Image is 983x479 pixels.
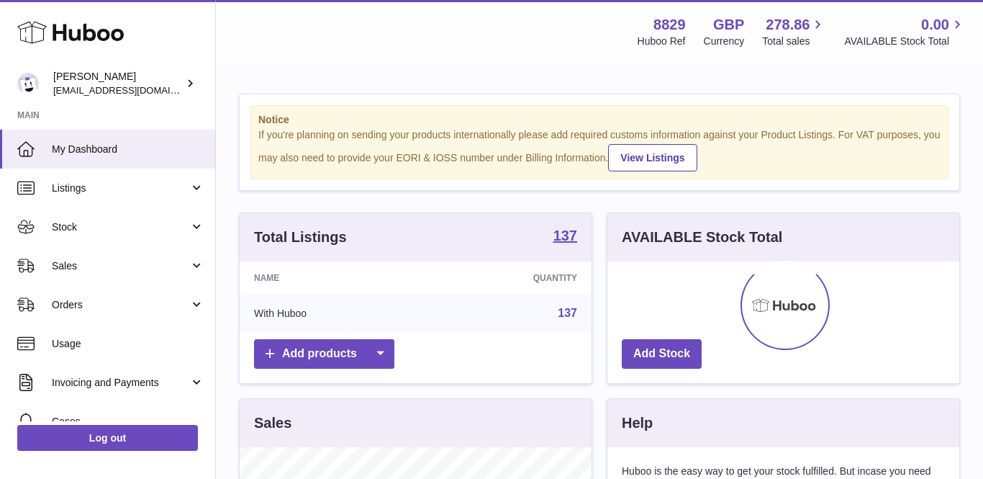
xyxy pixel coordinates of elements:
[766,15,810,35] span: 278.86
[17,425,198,451] a: Log out
[622,339,702,369] a: Add Stock
[254,339,394,369] a: Add products
[653,15,686,35] strong: 8829
[53,70,183,97] div: [PERSON_NAME]
[52,220,189,234] span: Stock
[553,228,577,243] strong: 137
[258,113,941,127] strong: Notice
[52,259,189,273] span: Sales
[844,35,966,48] span: AVAILABLE Stock Total
[52,143,204,156] span: My Dashboard
[704,35,745,48] div: Currency
[254,413,291,433] h3: Sales
[762,15,826,48] a: 278.86 Total sales
[558,307,577,319] a: 137
[53,84,212,96] span: [EMAIL_ADDRESS][DOMAIN_NAME]
[52,415,204,429] span: Cases
[240,261,425,295] th: Name
[622,413,653,433] h3: Help
[553,228,577,246] a: 137
[52,298,189,312] span: Orders
[622,228,782,247] h3: AVAILABLE Stock Total
[258,128,941,171] div: If you're planning on sending your products internationally please add required customs informati...
[638,35,686,48] div: Huboo Ref
[240,295,425,332] td: With Huboo
[762,35,826,48] span: Total sales
[17,73,39,94] img: commandes@kpmatech.com
[608,144,697,171] a: View Listings
[52,337,204,351] span: Usage
[52,182,189,195] span: Listings
[52,376,189,390] span: Invoicing and Payments
[844,15,966,48] a: 0.00 AVAILABLE Stock Total
[713,15,744,35] strong: GBP
[254,228,347,247] h3: Total Listings
[921,15,949,35] span: 0.00
[425,261,592,295] th: Quantity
